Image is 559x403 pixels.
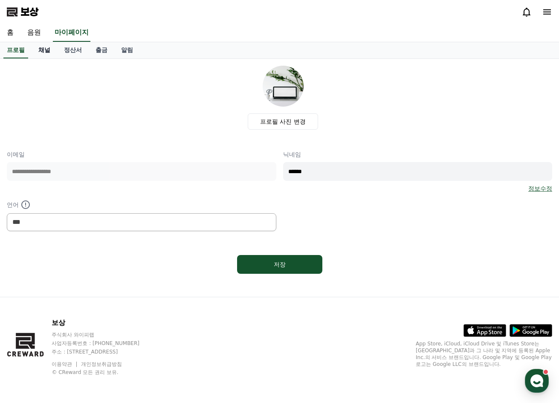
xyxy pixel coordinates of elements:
a: 음원 [20,24,48,42]
font: 저장 [274,261,286,268]
font: App Store, iCloud, iCloud Drive 및 iTunes Store는 [GEOGRAPHIC_DATA]과 그 나라 및 지역에 등록된 Apple Inc.의 서비스... [416,341,552,367]
a: 이용약관 [52,361,78,367]
font: 마이페이지 [55,28,89,36]
font: © CReward 모든 권리 보유. [52,369,118,375]
a: 알림 [114,42,140,58]
font: 출금 [96,46,107,53]
font: 프로필 사진 변경 [260,118,306,125]
font: 음원 [27,28,41,36]
font: 주소 : [STREET_ADDRESS] [52,349,118,355]
a: 출금 [89,42,114,58]
a: 홈 [3,270,56,292]
font: 정산서 [64,46,82,53]
font: 보상 [52,319,65,327]
font: 홈 [7,28,14,36]
span: 대화 [78,284,88,290]
font: 이메일 [7,151,25,158]
a: 대화 [56,270,110,292]
font: 이용약관 [52,361,72,367]
a: 정산서 [57,42,89,58]
a: 프로필 [3,42,28,58]
img: 프로필 이미지 [263,66,304,107]
button: 저장 [237,255,322,274]
font: 프로필 [7,46,25,53]
font: 정보수정 [528,185,552,192]
span: 홈 [27,283,32,290]
a: 채널 [32,42,57,58]
font: 사업자등록번호 : [PHONE_NUMBER] [52,340,139,346]
span: 설정 [132,283,142,290]
a: 개인정보취급방침 [81,361,122,367]
a: 정보수정 [528,184,552,193]
a: 설정 [110,270,164,292]
font: 채널 [38,46,50,53]
font: 알림 [121,46,133,53]
font: 언어 [7,201,19,208]
font: 보상 [20,6,38,18]
font: 닉네임 [283,151,301,158]
a: 마이페이지 [53,24,90,42]
a: 보상 [7,5,38,19]
font: 주식회사 와이피랩 [52,332,94,338]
